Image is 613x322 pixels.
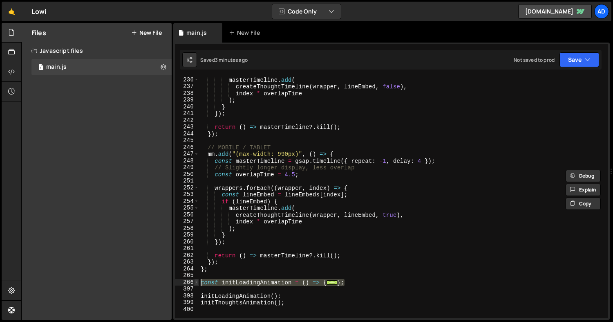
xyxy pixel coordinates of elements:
[272,4,341,19] button: Code Only
[22,43,172,59] div: Javascript files
[186,29,207,37] div: main.js
[175,117,199,124] div: 242
[175,286,199,293] div: 397
[175,131,199,137] div: 244
[175,90,199,97] div: 238
[175,97,199,104] div: 239
[31,28,46,37] h2: Files
[175,164,199,171] div: 249
[175,212,199,218] div: 256
[229,29,263,37] div: New File
[175,144,199,151] div: 246
[175,218,199,225] div: 257
[175,252,199,259] div: 262
[175,171,199,178] div: 250
[518,4,592,19] a: [DOMAIN_NAME]
[175,110,199,117] div: 241
[175,77,199,83] div: 236
[175,306,199,313] div: 400
[200,56,248,63] div: Saved
[31,59,172,75] div: 17330/48110.js
[175,151,199,158] div: 247
[175,124,199,131] div: 243
[175,266,199,272] div: 264
[327,280,337,284] span: ...
[566,184,601,196] button: Explain
[514,56,555,63] div: Not saved to prod
[175,225,199,232] div: 258
[175,272,199,279] div: 265
[175,191,199,198] div: 253
[594,4,609,19] a: Ad
[175,83,199,90] div: 237
[175,232,199,239] div: 259
[175,299,199,306] div: 399
[175,279,199,286] div: 266
[175,205,199,212] div: 255
[175,293,199,299] div: 398
[175,178,199,185] div: 251
[2,2,22,21] a: 🤙
[46,63,67,71] div: main.js
[131,29,162,36] button: New File
[175,259,199,266] div: 263
[566,198,601,210] button: Copy
[559,52,599,67] button: Save
[175,185,199,191] div: 252
[31,7,47,16] div: Lowi
[175,104,199,110] div: 240
[215,56,248,63] div: 3 minutes ago
[175,137,199,144] div: 245
[175,198,199,205] div: 254
[38,65,43,71] span: 1
[175,245,199,252] div: 261
[175,239,199,245] div: 260
[175,158,199,164] div: 248
[566,170,601,182] button: Debug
